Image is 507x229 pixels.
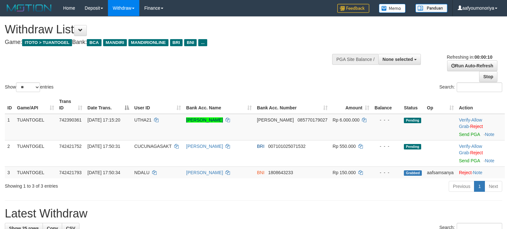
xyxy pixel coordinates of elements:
th: Bank Acc. Number: activate to sort column ascending [254,96,330,114]
th: Game/API: activate to sort column ascending [14,96,57,114]
a: Next [485,181,502,192]
span: None selected [382,57,413,62]
a: Reject [470,150,483,155]
th: ID [5,96,14,114]
span: BCA [87,39,101,46]
a: Reject [459,170,472,175]
span: [DATE] 17:50:34 [87,170,120,175]
span: · [459,144,482,155]
a: [PERSON_NAME] [186,170,223,175]
span: NDALU [134,170,149,175]
a: Reject [470,124,483,129]
span: MANDIRI [103,39,127,46]
span: BNI [257,170,264,175]
th: Trans ID: activate to sort column ascending [57,96,85,114]
a: Note [485,158,495,163]
span: Rp 150.000 [333,170,356,175]
img: MOTION_logo.png [5,3,53,13]
h1: Latest Withdraw [5,207,502,220]
td: TUANTOGEL [14,140,57,166]
span: [PERSON_NAME] [257,117,294,123]
strong: 00:00:10 [474,55,492,60]
a: Verify [459,144,470,149]
span: Pending [404,144,421,149]
a: Note [485,132,495,137]
th: Status [401,96,424,114]
a: Allow Grab [459,117,482,129]
td: · · [456,114,505,140]
a: Previous [449,181,474,192]
span: [DATE] 17:15:20 [87,117,120,123]
span: 742390361 [59,117,82,123]
a: Note [473,170,483,175]
span: 742421752 [59,144,82,149]
a: Verify [459,117,470,123]
td: · [456,166,505,178]
span: BNI [184,39,197,46]
span: UTHA21 [134,117,151,123]
span: · [459,117,482,129]
a: Send PGA [459,132,480,137]
a: [PERSON_NAME] [186,144,223,149]
td: 2 [5,140,14,166]
a: Stop [479,71,497,82]
td: TUANTOGEL [14,166,57,178]
span: MANDIRIONLINE [128,39,168,46]
span: ITOTO > TUANTOGEL [22,39,72,46]
a: 1 [474,181,485,192]
td: aafsamsanya [424,166,456,178]
label: Search: [439,82,502,92]
span: Copy 007101025071532 to clipboard [268,144,306,149]
th: Op: activate to sort column ascending [424,96,456,114]
span: Copy 085770179027 to clipboard [298,117,327,123]
span: BRI [257,144,264,149]
h4: Game: Bank: [5,39,331,46]
span: Pending [404,118,421,123]
a: Run Auto-Refresh [447,60,497,71]
a: Allow Grab [459,144,482,155]
th: Balance [372,96,401,114]
th: Action [456,96,505,114]
span: Grabbed [404,170,422,176]
span: [DATE] 17:50:31 [87,144,120,149]
span: Copy 1808643233 to clipboard [268,170,293,175]
label: Show entries [5,82,53,92]
span: Refreshing in: [447,55,492,60]
td: TUANTOGEL [14,114,57,140]
select: Showentries [16,82,40,92]
div: Showing 1 to 3 of 3 entries [5,180,207,189]
span: Rp 550.000 [333,144,356,149]
img: panduan.png [415,4,447,13]
div: - - - [374,143,399,149]
span: BRI [170,39,183,46]
td: · · [456,140,505,166]
div: PGA Site Balance / [332,54,378,65]
div: - - - [374,169,399,176]
a: Send PGA [459,158,480,163]
input: Search: [457,82,502,92]
span: Rp 6.000.000 [333,117,360,123]
th: User ID: activate to sort column ascending [132,96,184,114]
span: ... [198,39,207,46]
th: Bank Acc. Name: activate to sort column ascending [184,96,254,114]
td: 3 [5,166,14,178]
button: None selected [378,54,421,65]
img: Feedback.jpg [337,4,369,13]
a: [PERSON_NAME] [186,117,223,123]
span: 742421793 [59,170,82,175]
div: - - - [374,117,399,123]
span: CUCUNAGASAKT [134,144,171,149]
th: Amount: activate to sort column ascending [330,96,372,114]
h1: Withdraw List [5,23,331,36]
th: Date Trans.: activate to sort column descending [85,96,132,114]
td: 1 [5,114,14,140]
img: Button%20Memo.svg [379,4,406,13]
